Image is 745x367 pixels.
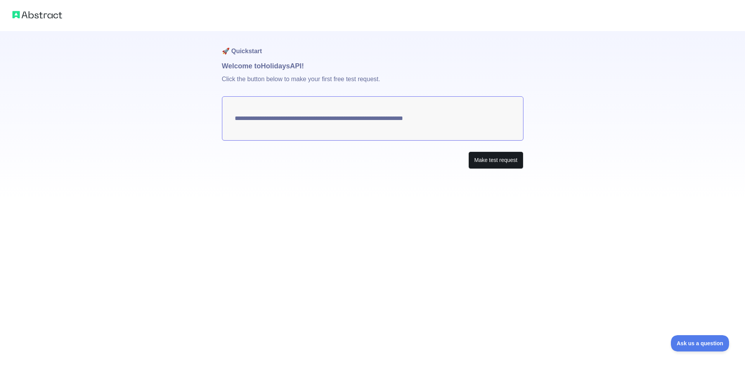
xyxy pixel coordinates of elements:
button: Make test request [468,151,523,169]
img: Abstract logo [12,9,62,20]
iframe: Toggle Customer Support [671,335,729,351]
h1: Welcome to Holidays API! [222,61,523,71]
h1: 🚀 Quickstart [222,31,523,61]
p: Click the button below to make your first free test request. [222,71,523,96]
